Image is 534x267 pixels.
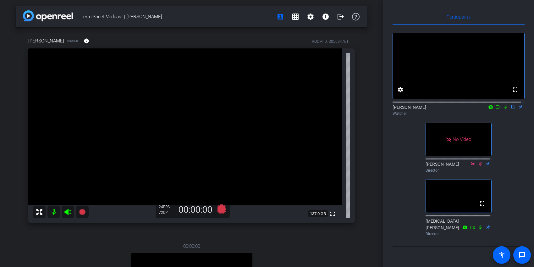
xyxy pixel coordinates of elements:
[174,204,217,215] div: 00:00:00
[478,200,486,207] mat-icon: fullscreen
[337,13,344,20] mat-icon: logout
[509,104,517,109] mat-icon: flip
[183,243,200,250] span: 00:00:00
[322,13,329,20] mat-icon: info
[329,210,336,218] mat-icon: fullscreen
[308,210,328,218] span: 137.0 GB
[163,205,170,209] span: FPS
[518,251,526,259] mat-icon: message
[66,39,79,43] span: Chrome
[426,218,492,237] div: [MEDICAL_DATA][PERSON_NAME]
[292,13,299,20] mat-icon: grid_on
[81,10,273,23] span: Term Sheet Vodcast | [PERSON_NAME]
[28,37,64,44] span: [PERSON_NAME]
[447,15,471,19] span: Participants
[426,168,492,173] div: Director
[393,104,525,116] div: [PERSON_NAME]
[453,136,471,142] span: No Video
[159,210,174,215] div: 720P
[498,251,505,259] mat-icon: accessibility
[397,86,404,93] mat-icon: settings
[393,111,525,116] div: Watcher
[307,13,314,20] mat-icon: settings
[511,86,519,93] mat-icon: fullscreen
[84,38,89,44] mat-icon: info
[23,10,73,21] img: app-logo
[426,231,492,237] div: Director
[426,161,492,173] div: [PERSON_NAME]
[277,13,284,20] mat-icon: account_box
[159,204,174,209] div: 24
[312,39,349,44] div: ROOM ID: 305634761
